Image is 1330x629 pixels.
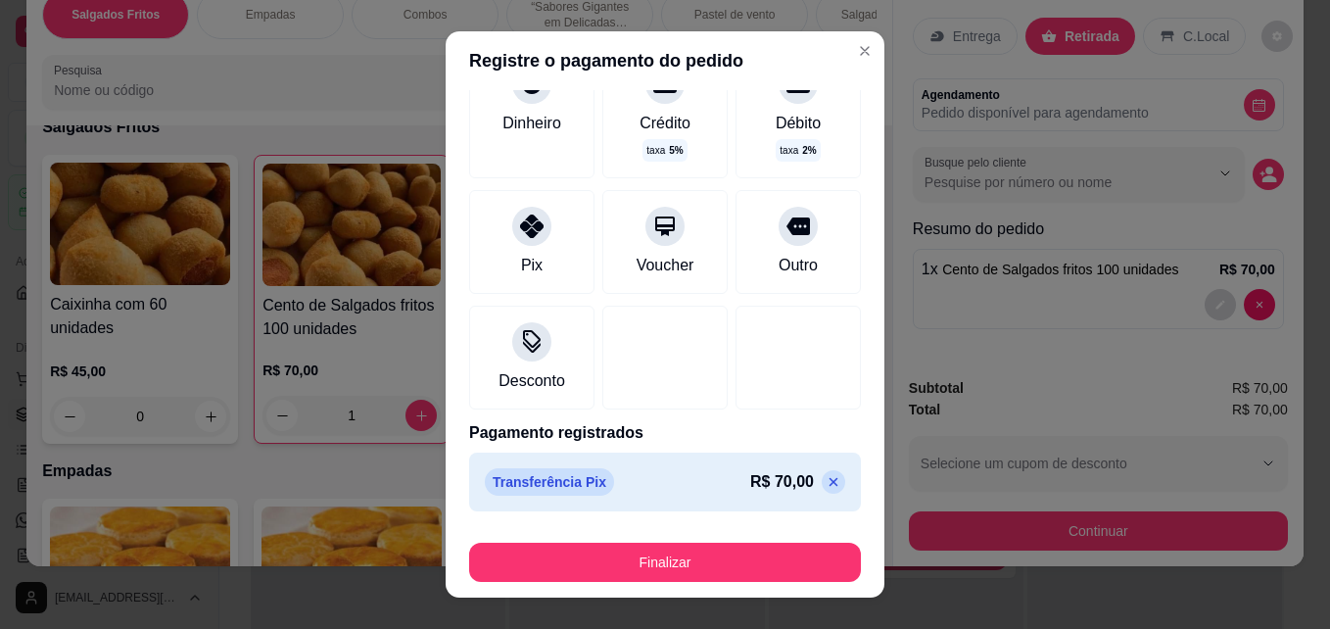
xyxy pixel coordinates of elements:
p: R$ 70,00 [750,470,814,494]
button: Finalizar [469,543,861,582]
span: 2 % [802,143,816,158]
div: Débito [776,112,821,135]
div: Crédito [640,112,690,135]
div: Outro [779,254,818,277]
div: Voucher [637,254,694,277]
div: Desconto [499,369,565,393]
p: Pagamento registrados [469,421,861,445]
button: Close [849,35,880,67]
div: Dinheiro [502,112,561,135]
p: taxa [646,143,683,158]
div: Pix [521,254,543,277]
p: Transferência Pix [485,468,614,496]
p: taxa [780,143,816,158]
span: 5 % [669,143,683,158]
header: Registre o pagamento do pedido [446,31,884,90]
